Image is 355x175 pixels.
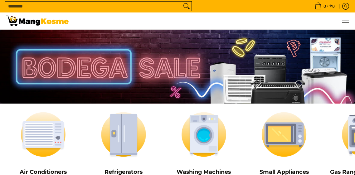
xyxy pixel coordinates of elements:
[328,4,336,8] span: ₱0
[323,4,327,8] span: 0
[86,107,160,162] img: Refrigerators
[6,16,69,26] img: Bodega Sale l Mang Kosme: Cost-Efficient &amp; Quality Home Appliances
[182,2,192,11] button: Search
[313,3,337,10] span: •
[75,12,349,29] ul: Customer Navigation
[341,12,349,29] button: Menu
[6,107,80,162] img: Air Conditioners
[75,12,349,29] nav: Main Menu
[167,107,241,162] img: Washing Machines
[247,107,321,162] img: Small Appliances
